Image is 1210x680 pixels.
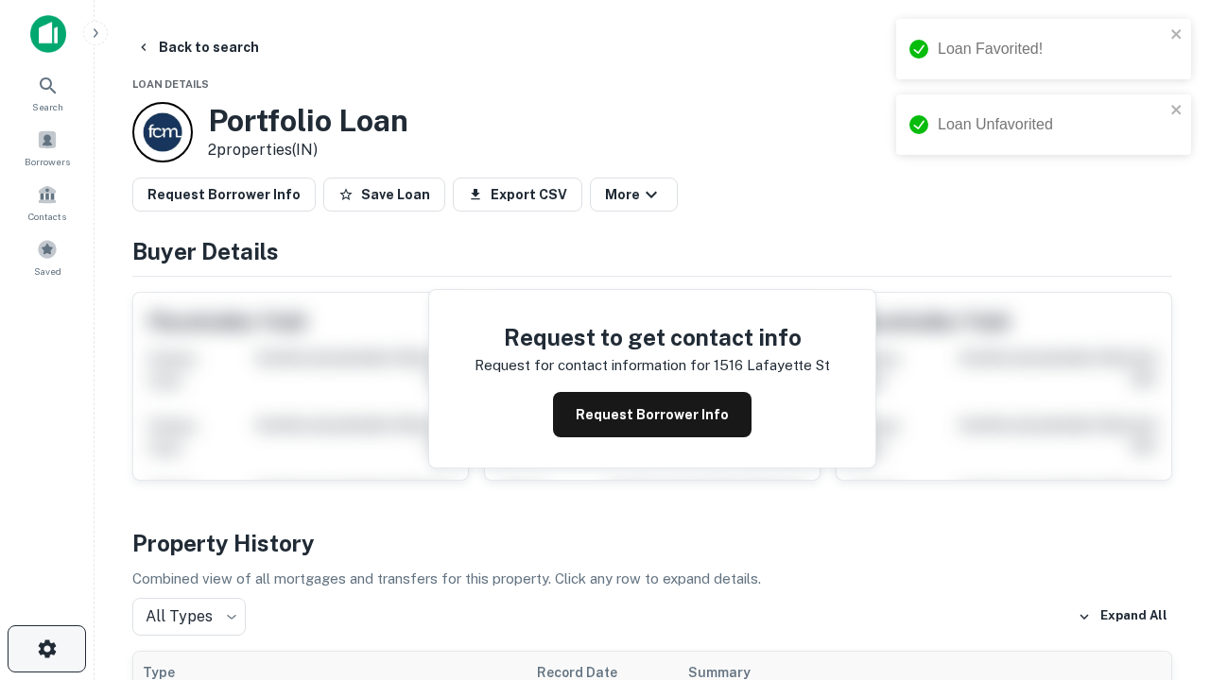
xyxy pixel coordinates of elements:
p: 1516 lafayette st [714,354,830,377]
img: capitalize-icon.png [30,15,66,53]
button: close [1170,102,1184,120]
a: Search [6,67,89,118]
h4: Property History [132,526,1172,560]
span: Loan Details [132,78,209,90]
span: Saved [34,263,61,279]
button: Export CSV [453,178,582,212]
p: 2 properties (IN) [208,139,408,161]
iframe: Chat Widget [1115,468,1210,559]
span: Contacts [28,209,66,224]
h3: Portfolio Loan [208,103,408,139]
a: Saved [6,231,89,282]
button: Request Borrower Info [553,392,752,437]
h4: Buyer Details [132,234,1172,268]
button: Request Borrower Info [132,178,316,212]
p: Request for contact information for [475,354,710,377]
button: Back to search [129,30,267,64]
button: close [1170,26,1184,44]
div: Loan Unfavorited [938,113,1165,136]
button: Save Loan [323,178,445,212]
button: More [590,178,678,212]
a: Contacts [6,177,89,228]
h4: Request to get contact info [475,320,830,354]
button: Expand All [1073,603,1172,631]
a: Borrowers [6,122,89,173]
div: Loan Favorited! [938,38,1165,60]
span: Borrowers [25,154,70,169]
p: Combined view of all mortgages and transfers for this property. Click any row to expand details. [132,568,1172,590]
span: Search [32,99,63,114]
div: All Types [132,598,246,636]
